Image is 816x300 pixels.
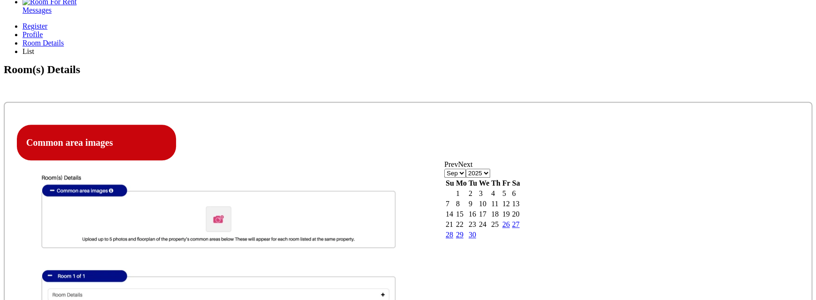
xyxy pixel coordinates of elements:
[469,220,476,228] span: 23
[491,179,500,187] span: Thursday
[479,210,486,218] span: 17
[456,231,463,239] a: 29
[512,210,520,218] span: 20
[512,179,520,187] span: Saturday
[456,220,463,228] span: 22
[479,220,486,228] span: 24
[456,189,460,197] span: 1
[22,30,43,38] span: Profile
[22,22,47,30] span: Register
[446,231,453,239] a: 28
[479,200,486,208] span: 10
[512,189,516,197] span: 6
[458,160,472,168] a: Next
[512,220,520,228] a: 27
[502,179,510,187] span: Friday
[22,30,812,39] a: Profile
[446,179,454,187] span: Sunday
[502,200,510,208] span: 12
[444,160,458,168] a: Prev
[22,6,51,14] span: Messages
[469,200,472,208] span: 9
[502,210,510,218] span: 19
[512,200,520,208] span: 13
[502,220,510,228] a: 26
[446,210,453,218] span: 14
[446,200,449,208] span: 7
[491,220,499,228] span: 25
[22,39,812,47] a: Room Details
[456,200,460,208] span: 8
[502,189,506,197] span: 5
[479,179,489,187] span: Wednesday
[469,231,476,239] a: 30
[491,210,499,218] span: 18
[469,210,476,218] span: 16
[469,179,477,187] span: Tuesday
[479,189,483,197] span: 3
[456,210,463,218] span: 15
[22,47,34,55] span: List
[4,63,812,92] h2: Room(s) Details
[456,179,467,187] span: Monday
[22,22,812,30] a: Register
[26,137,167,148] h4: Common area images
[469,189,472,197] span: 2
[22,39,64,47] span: Room Details
[446,220,453,228] span: 21
[491,189,495,197] span: 4
[491,200,498,208] span: 11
